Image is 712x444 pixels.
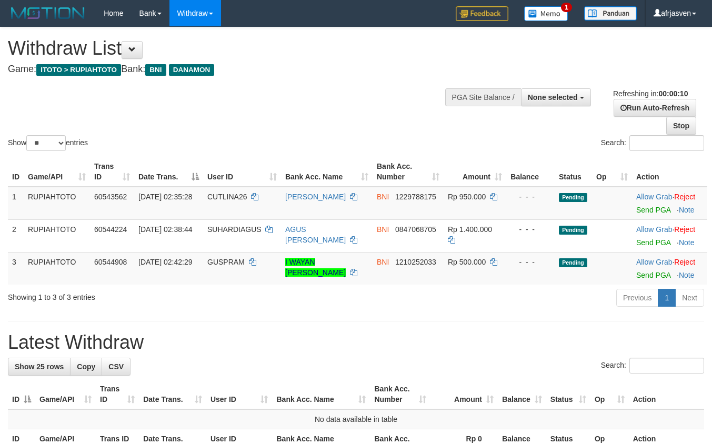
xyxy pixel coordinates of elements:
[24,219,90,252] td: RUPIAHTOTO
[679,271,695,279] a: Note
[675,289,704,307] a: Next
[629,135,704,151] input: Search:
[666,117,696,135] a: Stop
[94,258,127,266] span: 60544908
[8,5,88,21] img: MOTION_logo.png
[24,187,90,220] td: RUPIAHTOTO
[632,252,707,285] td: ·
[285,258,346,277] a: I WAYAN [PERSON_NAME]
[521,88,591,106] button: None selected
[395,225,436,234] span: Copy 0847068705 to clipboard
[629,379,704,409] th: Action
[456,6,508,21] img: Feedback.jpg
[8,38,464,59] h1: Withdraw List
[8,135,88,151] label: Show entries
[395,193,436,201] span: Copy 1229788175 to clipboard
[528,93,578,102] span: None selected
[679,238,695,247] a: Note
[77,362,95,371] span: Copy
[70,358,102,376] a: Copy
[636,258,674,266] span: ·
[632,187,707,220] td: ·
[636,225,672,234] a: Allow Grab
[8,219,24,252] td: 2
[203,157,281,187] th: User ID: activate to sort column ascending
[145,64,166,76] span: BNI
[169,64,215,76] span: DANAMON
[8,332,704,353] h1: Latest Withdraw
[8,64,464,75] h4: Game: Bank:
[26,135,66,151] select: Showentries
[632,219,707,252] td: ·
[281,157,373,187] th: Bank Acc. Name: activate to sort column ascending
[8,379,35,409] th: ID: activate to sort column descending
[445,88,521,106] div: PGA Site Balance /
[510,191,550,202] div: - - -
[285,225,346,244] a: AGUS [PERSON_NAME]
[546,379,590,409] th: Status: activate to sort column ascending
[35,379,96,409] th: Game/API: activate to sort column ascending
[207,193,247,201] span: CUTLINA26
[636,258,672,266] a: Allow Grab
[559,193,587,202] span: Pending
[24,252,90,285] td: RUPIAHTOTO
[590,379,629,409] th: Op: activate to sort column ascending
[448,193,486,201] span: Rp 950.000
[679,206,695,214] a: Note
[601,135,704,151] label: Search:
[138,193,192,201] span: [DATE] 02:35:28
[674,258,695,266] a: Reject
[138,258,192,266] span: [DATE] 02:42:29
[559,226,587,235] span: Pending
[658,89,688,98] strong: 00:00:10
[636,271,670,279] a: Send PGA
[90,157,134,187] th: Trans ID: activate to sort column ascending
[632,157,707,187] th: Action
[134,157,203,187] th: Date Trans.: activate to sort column descending
[448,225,492,234] span: Rp 1.400.000
[559,258,587,267] span: Pending
[102,358,131,376] a: CSV
[636,193,672,201] a: Allow Grab
[658,289,676,307] a: 1
[108,362,124,371] span: CSV
[8,187,24,220] td: 1
[207,258,245,266] span: GUSPRAM
[444,157,506,187] th: Amount: activate to sort column ascending
[674,193,695,201] a: Reject
[207,225,262,234] span: SUHARDIAGUS
[636,225,674,234] span: ·
[613,89,688,98] span: Refreshing in:
[377,258,389,266] span: BNI
[636,206,670,214] a: Send PGA
[8,252,24,285] td: 3
[272,379,370,409] th: Bank Acc. Name: activate to sort column ascending
[15,362,64,371] span: Show 25 rows
[524,6,568,21] img: Button%20Memo.svg
[601,358,704,374] label: Search:
[206,379,273,409] th: User ID: activate to sort column ascending
[498,379,546,409] th: Balance: activate to sort column ascending
[24,157,90,187] th: Game/API: activate to sort column ascending
[510,224,550,235] div: - - -
[8,157,24,187] th: ID
[616,289,658,307] a: Previous
[395,258,436,266] span: Copy 1210252033 to clipboard
[285,193,346,201] a: [PERSON_NAME]
[592,157,632,187] th: Op: activate to sort column ascending
[448,258,486,266] span: Rp 500.000
[370,379,430,409] th: Bank Acc. Number: activate to sort column ascending
[377,193,389,201] span: BNI
[636,238,670,247] a: Send PGA
[555,157,592,187] th: Status
[636,193,674,201] span: ·
[561,3,572,12] span: 1
[8,409,704,429] td: No data available in table
[430,379,498,409] th: Amount: activate to sort column ascending
[377,225,389,234] span: BNI
[138,225,192,234] span: [DATE] 02:38:44
[94,193,127,201] span: 60543562
[373,157,444,187] th: Bank Acc. Number: activate to sort column ascending
[674,225,695,234] a: Reject
[8,358,71,376] a: Show 25 rows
